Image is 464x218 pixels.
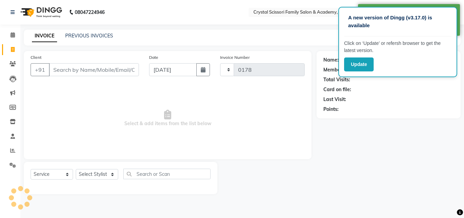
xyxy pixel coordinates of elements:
[323,56,339,64] div: Name:
[348,14,447,29] p: A new version of Dingg (v3.17.0) is available
[323,86,351,93] div: Card on file:
[75,3,105,22] b: 08047224946
[323,96,346,103] div: Last Visit:
[49,63,139,76] input: Search by Name/Mobile/Email/Code
[344,40,451,54] p: Click on ‘Update’ or refersh browser to get the latest version.
[323,76,350,83] div: Total Visits:
[32,30,57,42] a: INVOICE
[149,54,158,61] label: Date
[323,106,339,113] div: Points:
[31,63,50,76] button: +91
[65,33,113,39] a: PREVIOUS INVOICES
[323,66,353,73] div: Membership:
[220,54,250,61] label: Invoice Number
[17,3,64,22] img: logo
[31,84,305,152] span: Select & add items from the list below
[123,169,211,179] input: Search or Scan
[31,54,41,61] label: Client
[344,57,374,71] button: Update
